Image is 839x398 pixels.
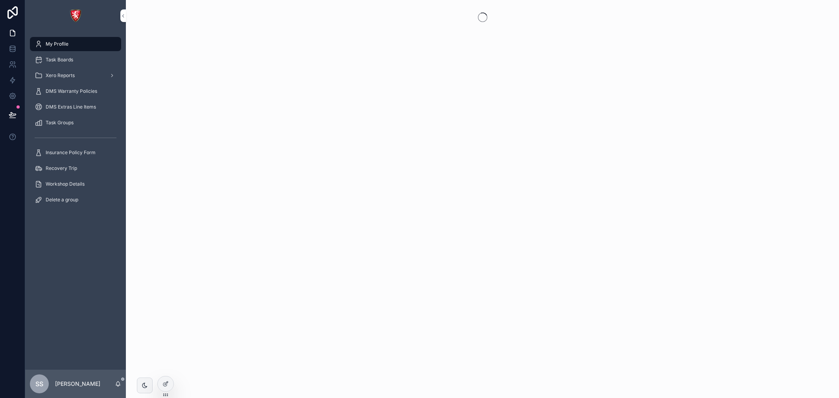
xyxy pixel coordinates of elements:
[46,197,78,203] span: Delete a group
[46,181,85,187] span: Workshop Details
[30,68,121,83] a: Xero Reports
[46,149,96,156] span: Insurance Policy Form
[30,177,121,191] a: Workshop Details
[30,146,121,160] a: Insurance Policy Form
[46,57,73,63] span: Task Boards
[55,380,100,388] p: [PERSON_NAME]
[30,53,121,67] a: Task Boards
[46,72,75,79] span: Xero Reports
[30,161,121,175] a: Recovery Trip
[25,31,126,217] div: scrollable content
[46,120,74,126] span: Task Groups
[30,193,121,207] a: Delete a group
[69,9,82,22] img: App logo
[30,100,121,114] a: DMS Extras Line Items
[46,41,68,47] span: My Profile
[46,88,97,94] span: DMS Warranty Policies
[30,37,121,51] a: My Profile
[30,84,121,98] a: DMS Warranty Policies
[30,116,121,130] a: Task Groups
[46,165,77,171] span: Recovery Trip
[46,104,96,110] span: DMS Extras Line Items
[35,379,43,389] span: SS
